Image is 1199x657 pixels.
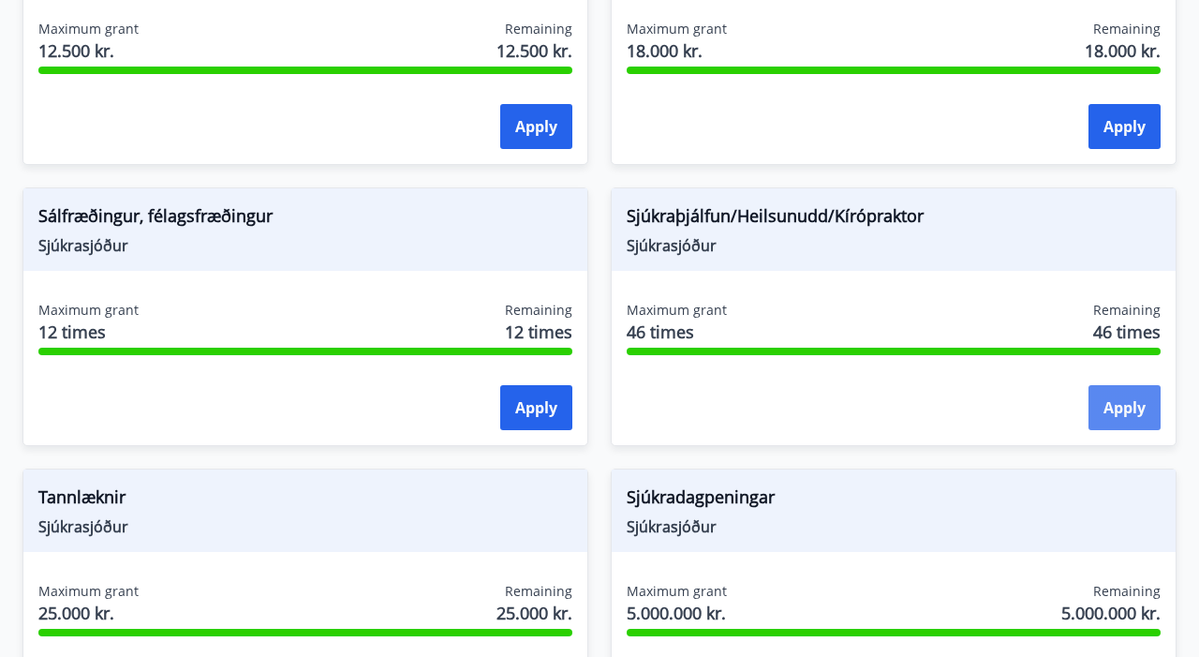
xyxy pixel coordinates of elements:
[505,301,572,320] span: Remaining
[496,601,572,625] span: 25.000 kr.
[505,20,572,38] span: Remaining
[627,301,727,320] span: Maximum grant
[38,301,139,320] span: Maximum grant
[1088,104,1161,149] button: Apply
[38,516,572,537] span: Sjúkrasjóður
[627,235,1161,256] span: Sjúkrasjóður
[38,235,572,256] span: Sjúkrasjóður
[1088,385,1161,430] button: Apply
[627,516,1161,537] span: Sjúkrasjóður
[1093,582,1161,601] span: Remaining
[1085,38,1161,63] span: 18.000 kr.
[38,20,139,38] span: Maximum grant
[627,38,727,63] span: 18.000 kr.
[38,38,139,63] span: 12.500 kr.
[1093,301,1161,320] span: Remaining
[38,601,139,625] span: 25.000 kr.
[38,203,572,235] span: Sálfræðingur, félagsfræðingur
[505,320,572,344] span: 12 times
[627,320,727,344] span: 46 times
[38,485,572,516] span: Tannlæknir
[627,485,1161,516] span: Sjúkradagpeningar
[1093,320,1161,344] span: 46 times
[627,601,727,625] span: 5.000.000 kr.
[627,203,1161,235] span: Sjúkraþjálfun/Heilsunudd/Kírópraktor
[1093,20,1161,38] span: Remaining
[627,582,727,601] span: Maximum grant
[38,582,139,601] span: Maximum grant
[38,320,139,344] span: 12 times
[505,582,572,601] span: Remaining
[496,38,572,63] span: 12.500 kr.
[500,104,572,149] button: Apply
[627,20,727,38] span: Maximum grant
[500,385,572,430] button: Apply
[1061,601,1161,625] span: 5.000.000 kr.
